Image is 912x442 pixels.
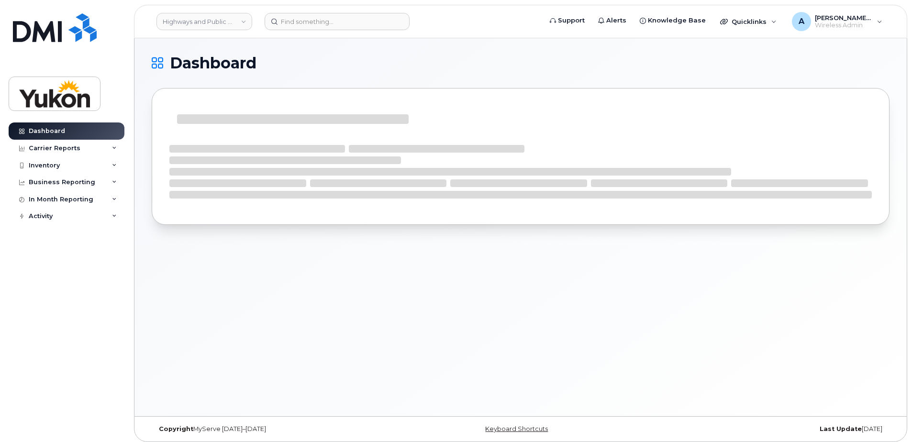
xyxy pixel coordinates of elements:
div: [DATE] [644,425,890,433]
strong: Copyright [159,425,193,432]
span: Dashboard [170,56,256,70]
div: MyServe [DATE]–[DATE] [152,425,398,433]
a: Keyboard Shortcuts [485,425,548,432]
strong: Last Update [820,425,862,432]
